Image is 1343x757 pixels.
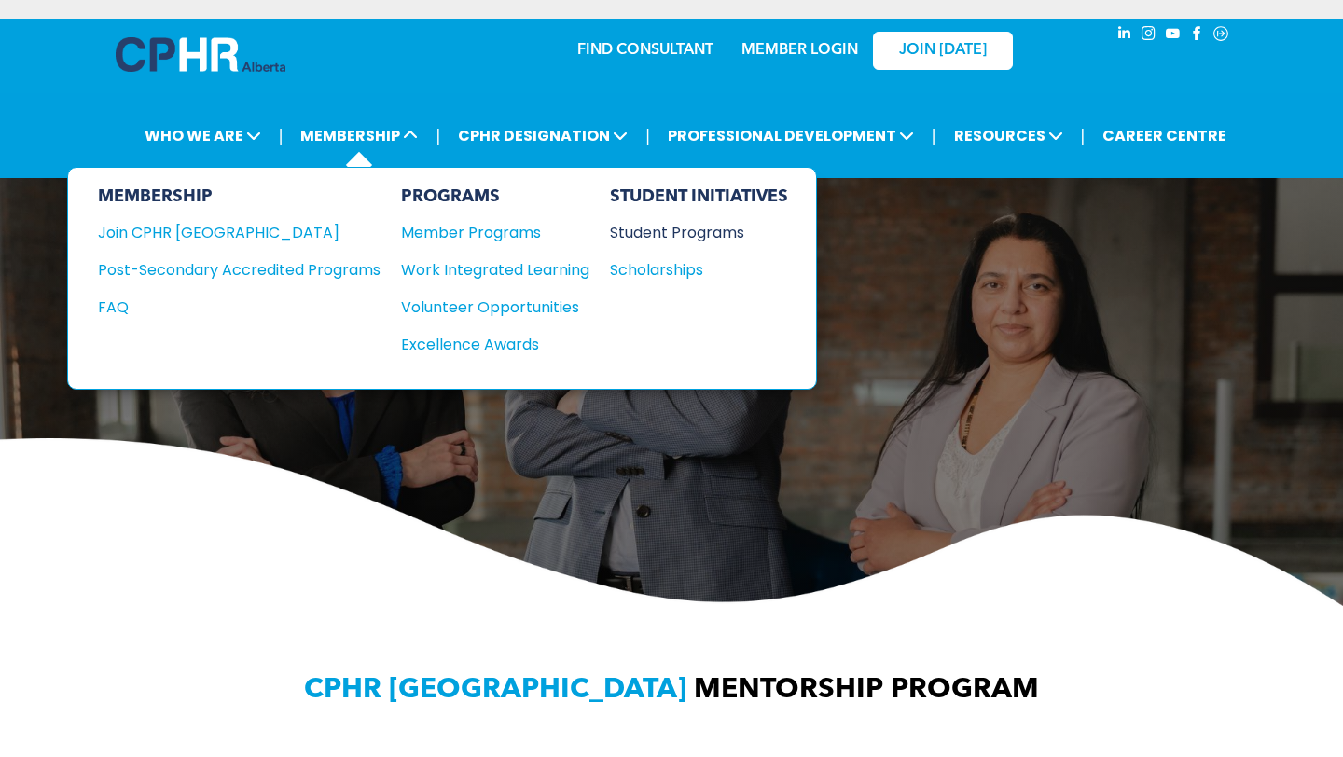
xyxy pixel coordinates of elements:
[741,43,858,58] a: MEMBER LOGIN
[401,296,589,319] a: Volunteer Opportunities
[295,118,423,153] span: MEMBERSHIP
[1081,117,1086,155] li: |
[932,117,936,155] li: |
[304,676,686,704] span: CPHR [GEOGRAPHIC_DATA]
[436,117,440,155] li: |
[139,118,267,153] span: WHO WE ARE
[401,258,571,282] div: Work Integrated Learning
[401,296,571,319] div: Volunteer Opportunities
[401,221,571,244] div: Member Programs
[98,296,381,319] a: FAQ
[401,258,589,282] a: Work Integrated Learning
[98,258,381,282] a: Post-Secondary Accredited Programs
[1138,23,1158,48] a: instagram
[401,221,589,244] a: Member Programs
[98,296,353,319] div: FAQ
[1162,23,1183,48] a: youtube
[948,118,1069,153] span: RESOURCES
[610,258,770,282] div: Scholarships
[98,221,353,244] div: Join CPHR [GEOGRAPHIC_DATA]
[98,186,381,207] div: MEMBERSHIP
[1097,118,1232,153] a: CAREER CENTRE
[873,32,1013,70] a: JOIN [DATE]
[1186,23,1207,48] a: facebook
[610,221,770,244] div: Student Programs
[577,43,713,58] a: FIND CONSULTANT
[452,118,633,153] span: CPHR DESIGNATION
[401,333,571,356] div: Excellence Awards
[401,186,589,207] div: PROGRAMS
[645,117,650,155] li: |
[98,258,353,282] div: Post-Secondary Accredited Programs
[899,42,987,60] span: JOIN [DATE]
[98,221,381,244] a: Join CPHR [GEOGRAPHIC_DATA]
[610,258,788,282] a: Scholarships
[401,333,589,356] a: Excellence Awards
[694,676,1039,704] span: MENTORSHIP PROGRAM
[662,118,920,153] span: PROFESSIONAL DEVELOPMENT
[116,37,285,72] img: A blue and white logo for cp alberta
[610,221,788,244] a: Student Programs
[279,117,284,155] li: |
[1114,23,1134,48] a: linkedin
[1211,23,1231,48] a: Social network
[610,186,788,207] div: STUDENT INITIATIVES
